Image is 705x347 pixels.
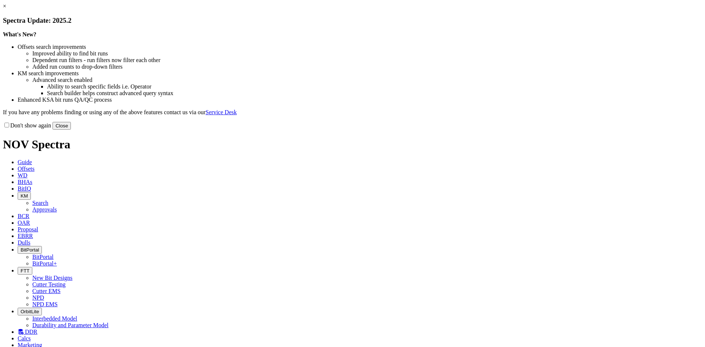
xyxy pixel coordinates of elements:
span: Proposal [18,226,38,232]
span: KM [21,193,28,199]
a: BitPortal+ [32,260,57,267]
a: Approvals [32,206,57,213]
li: Offsets search improvements [18,44,702,50]
a: Interbedded Model [32,315,77,322]
p: If you have any problems finding or using any of the above features contact us via our [3,109,702,116]
h1: NOV Spectra [3,138,702,151]
span: BHAs [18,179,32,185]
a: Durability and Parameter Model [32,322,109,328]
span: Guide [18,159,32,165]
h3: Spectra Update: 2025.2 [3,17,702,25]
a: NPD [32,294,44,301]
input: Don't show again [4,123,9,127]
a: Search [32,200,48,206]
a: Service Desk [206,109,237,115]
span: BitPortal [21,247,39,253]
span: BCR [18,213,29,219]
span: OrbitLite [21,309,39,314]
span: Calcs [18,335,31,341]
a: Cutter Testing [32,281,66,288]
li: Advanced search enabled [32,77,702,83]
span: BitIQ [18,185,31,192]
li: KM search improvements [18,70,702,77]
span: WD [18,172,28,178]
li: Added run counts to drop-down filters [32,64,702,70]
span: OAR [18,220,30,226]
li: Ability to search specific fields i.e. Operator [47,83,702,90]
li: Dependent run filters - run filters now filter each other [32,57,702,64]
a: BitPortal [32,254,54,260]
span: Offsets [18,166,35,172]
a: Cutter EMS [32,288,61,294]
span: Dulls [18,239,30,246]
li: Improved ability to find bit runs [32,50,702,57]
a: NPD EMS [32,301,58,307]
a: × [3,3,6,9]
span: FTT [21,268,29,274]
li: Enhanced KSA bit runs QA/QC process [18,97,702,103]
li: Search builder helps construct advanced query syntax [47,90,702,97]
a: New Bit Designs [32,275,72,281]
strong: What's New? [3,31,36,37]
span: DDR [25,329,37,335]
span: EBRR [18,233,33,239]
label: Don't show again [3,122,51,129]
button: Close [53,122,71,130]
